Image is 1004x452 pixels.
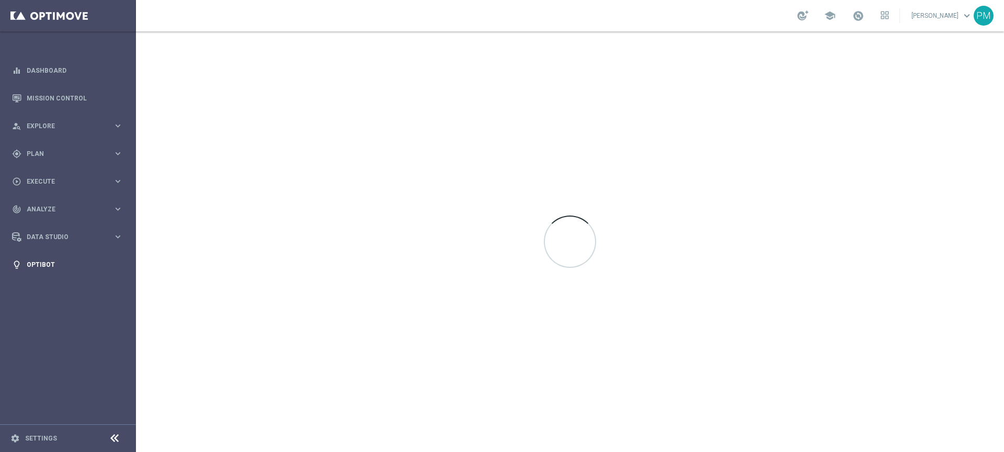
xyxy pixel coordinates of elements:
[27,178,113,185] span: Execute
[12,121,113,131] div: Explore
[12,66,21,75] i: equalizer
[12,56,123,84] div: Dashboard
[12,150,123,158] button: gps_fixed Plan keyboard_arrow_right
[12,177,21,186] i: play_circle_outline
[12,261,123,269] button: lightbulb Optibot
[12,233,123,241] button: Data Studio keyboard_arrow_right
[12,232,113,242] div: Data Studio
[824,10,836,21] span: school
[25,435,57,442] a: Settings
[12,260,21,269] i: lightbulb
[10,434,20,443] i: settings
[27,206,113,212] span: Analyze
[113,149,123,159] i: keyboard_arrow_right
[910,8,974,24] a: [PERSON_NAME]keyboard_arrow_down
[12,205,123,213] button: track_changes Analyze keyboard_arrow_right
[12,122,123,130] button: person_search Explore keyboard_arrow_right
[12,94,123,103] button: Mission Control
[12,177,123,186] button: play_circle_outline Execute keyboard_arrow_right
[12,149,21,159] i: gps_fixed
[12,66,123,75] button: equalizer Dashboard
[12,177,113,186] div: Execute
[27,251,123,278] a: Optibot
[27,56,123,84] a: Dashboard
[113,176,123,186] i: keyboard_arrow_right
[27,234,113,240] span: Data Studio
[27,84,123,112] a: Mission Control
[113,121,123,131] i: keyboard_arrow_right
[12,205,21,214] i: track_changes
[113,204,123,214] i: keyboard_arrow_right
[12,251,123,278] div: Optibot
[113,232,123,242] i: keyboard_arrow_right
[974,6,994,26] div: PM
[27,123,113,129] span: Explore
[12,121,21,131] i: person_search
[27,151,113,157] span: Plan
[12,84,123,112] div: Mission Control
[12,205,113,214] div: Analyze
[12,149,113,159] div: Plan
[961,10,973,21] span: keyboard_arrow_down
